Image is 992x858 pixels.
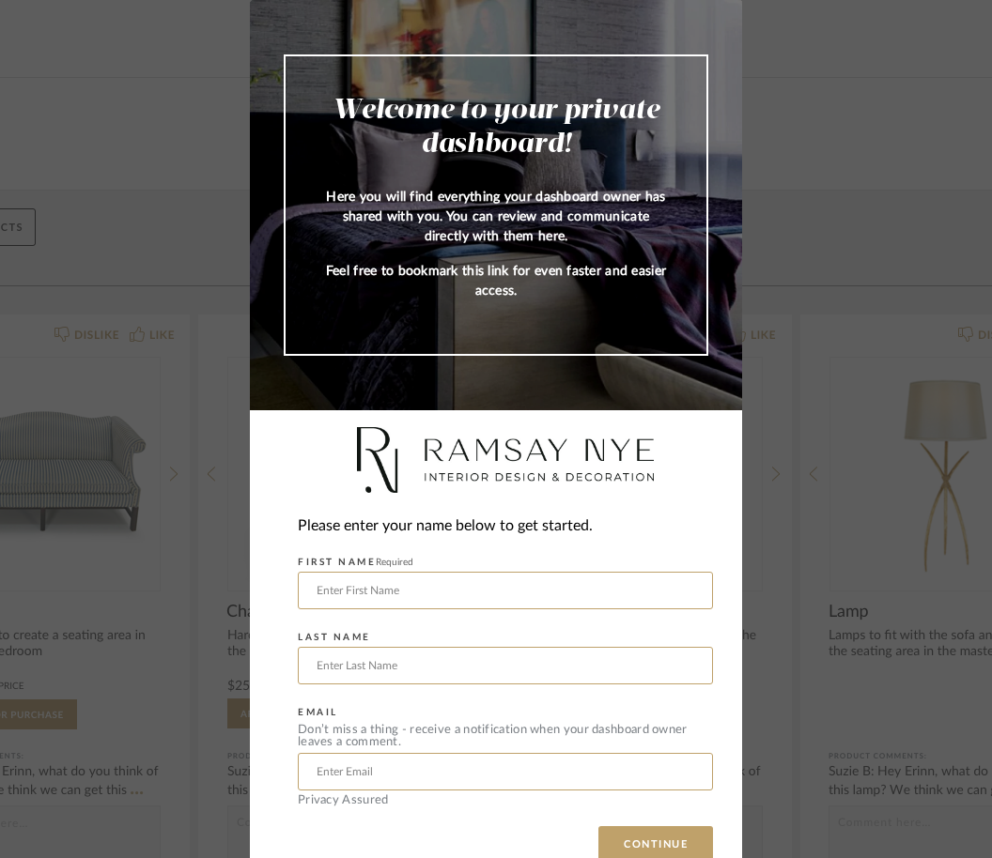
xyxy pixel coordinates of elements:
[323,94,669,161] h2: Welcome to your private dashboard!
[298,632,371,643] label: LAST NAME
[298,572,713,609] input: Enter First Name
[298,794,713,806] div: Privacy Assured
[376,558,413,567] span: Required
[323,188,669,247] p: Here you will find everything your dashboard owner has shared with you. You can review and commun...
[298,557,413,568] label: FIRST NAME
[298,724,713,748] div: Don’t miss a thing - receive a notification when your dashboard owner leaves a comment.
[298,513,713,539] div: Please enter your name below to get started.
[298,647,713,684] input: Enter Last Name
[298,753,713,790] input: Enter Email
[298,707,338,718] label: EMAIL
[323,262,669,301] p: Feel free to bookmark this link for even faster and easier access.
